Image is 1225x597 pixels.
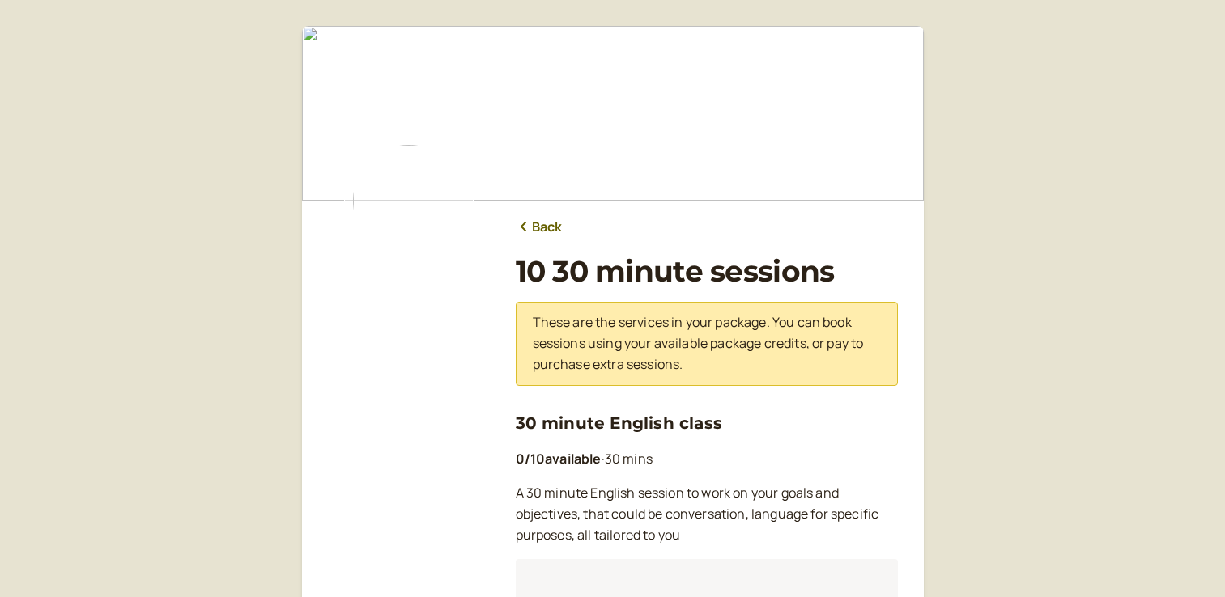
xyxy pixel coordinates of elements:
[516,450,602,468] b: 0 / 10 available
[516,217,563,238] a: Back
[516,254,898,289] h1: 10 30 minute sessions
[602,450,605,468] span: ·
[516,410,898,436] h3: 30 minute English class
[516,483,898,546] p: A 30 minute English session to work on your goals and objectives, that could be conversation, lan...
[533,312,881,375] p: These are the services in your package. You can book sessions using your available package credit...
[516,449,898,470] p: 30 mins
